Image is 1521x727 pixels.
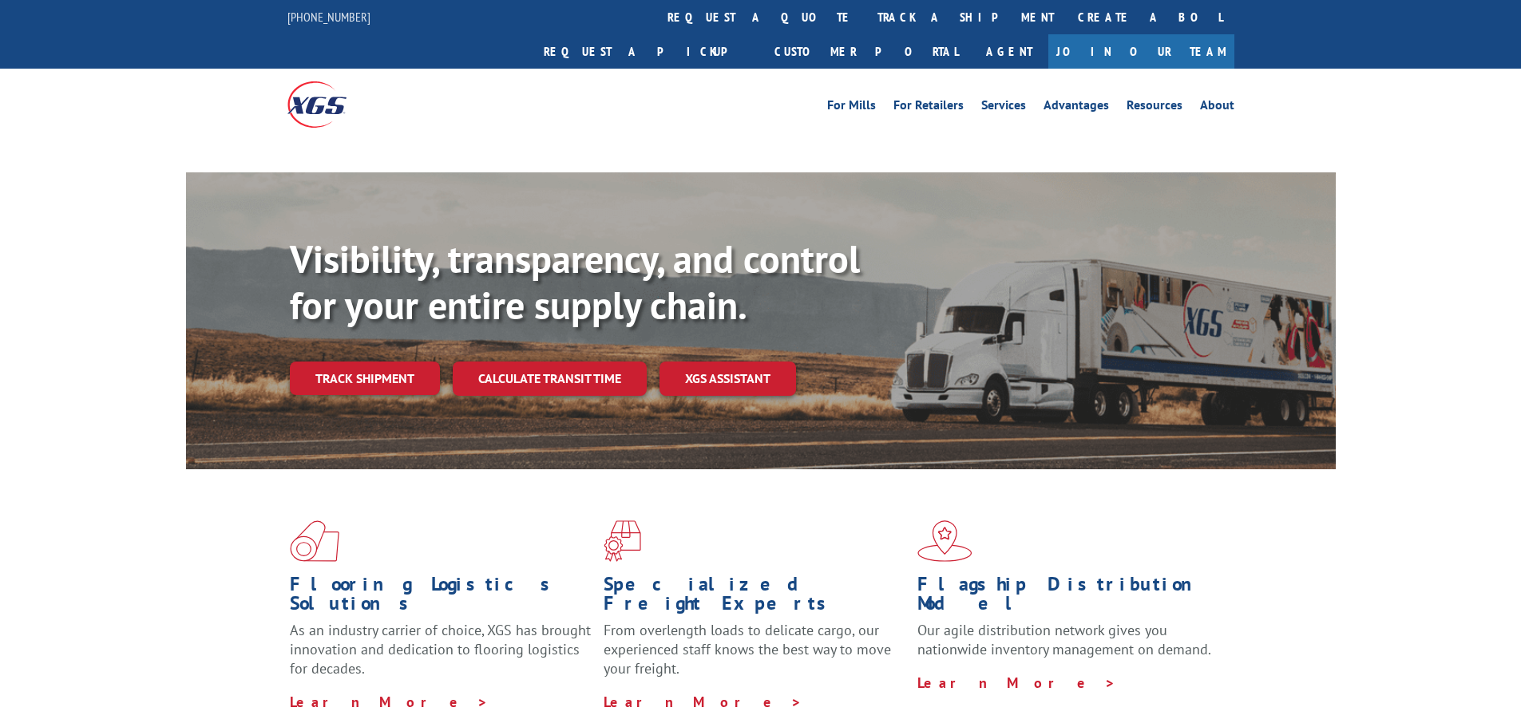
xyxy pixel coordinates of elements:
[1048,34,1234,69] a: Join Our Team
[604,575,905,621] h1: Specialized Freight Experts
[893,99,964,117] a: For Retailers
[1127,99,1182,117] a: Resources
[917,575,1219,621] h1: Flagship Distribution Model
[604,693,802,711] a: Learn More >
[981,99,1026,117] a: Services
[532,34,762,69] a: Request a pickup
[290,520,339,562] img: xgs-icon-total-supply-chain-intelligence-red
[917,621,1211,658] span: Our agile distribution network gives you nationwide inventory management on demand.
[287,9,370,25] a: [PHONE_NUMBER]
[659,362,796,396] a: XGS ASSISTANT
[827,99,876,117] a: For Mills
[453,362,647,396] a: Calculate transit time
[290,234,860,330] b: Visibility, transparency, and control for your entire supply chain.
[290,693,489,711] a: Learn More >
[1044,99,1109,117] a: Advantages
[917,520,972,562] img: xgs-icon-flagship-distribution-model-red
[290,621,591,678] span: As an industry carrier of choice, XGS has brought innovation and dedication to flooring logistics...
[290,362,440,395] a: Track shipment
[970,34,1048,69] a: Agent
[604,621,905,692] p: From overlength loads to delicate cargo, our experienced staff knows the best way to move your fr...
[604,520,641,562] img: xgs-icon-focused-on-flooring-red
[290,575,592,621] h1: Flooring Logistics Solutions
[917,674,1116,692] a: Learn More >
[762,34,970,69] a: Customer Portal
[1200,99,1234,117] a: About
